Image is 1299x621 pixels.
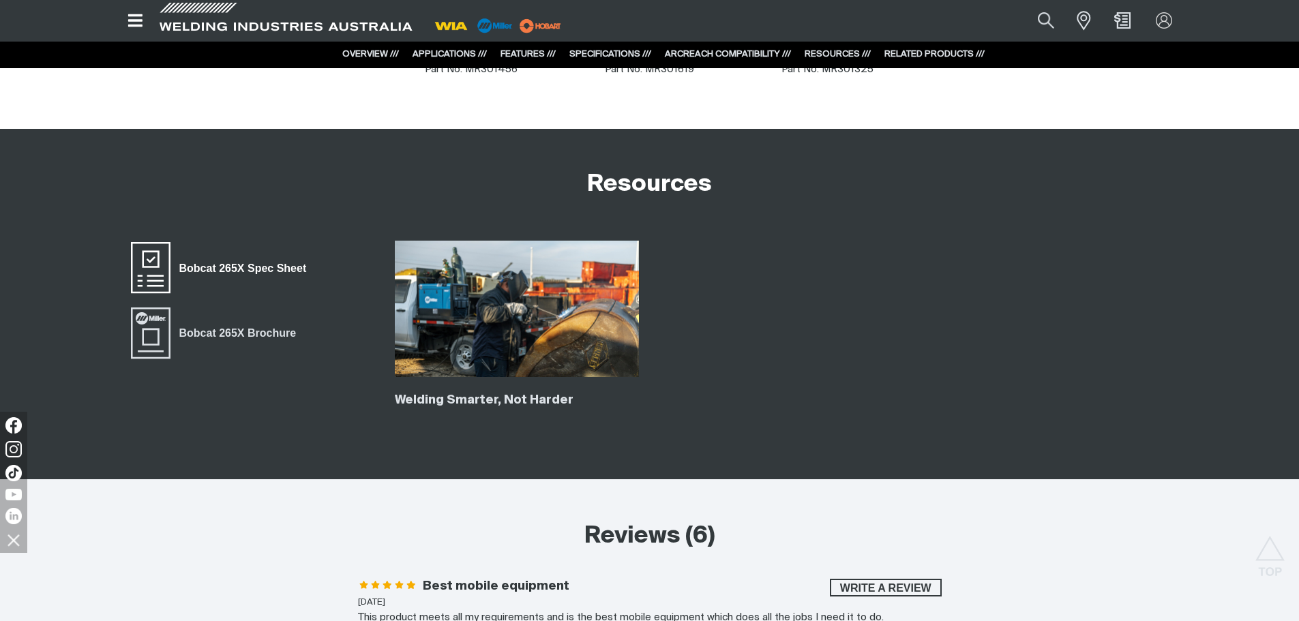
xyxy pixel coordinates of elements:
[1006,5,1069,36] input: Product name or item number...
[5,465,22,481] img: TikTok
[358,521,942,551] h2: Reviews (6)
[413,50,487,59] a: APPLICATIONS ///
[745,62,910,78] p: Part No. MR301325
[389,62,554,78] p: Part No. MR301456
[2,528,25,551] img: hide socials
[805,50,871,59] a: RESOURCES ///
[831,579,940,596] span: Write a review
[1255,536,1285,566] button: Scroll to top
[170,259,315,277] span: Bobcat 265X Spec Sheet
[5,417,22,434] img: Facebook
[884,50,985,59] a: RELATED PRODUCTS ///
[587,170,712,200] h2: Resources
[569,50,651,59] a: SPECIFICATIONS ///
[5,508,22,524] img: LinkedIn
[665,50,791,59] a: ARCREACH COMPATIBILITY ///
[1111,12,1133,29] a: Shopping cart (0 product(s))
[129,241,316,295] a: Bobcat 265X Spec Sheet
[358,598,385,607] time: [DATE]
[170,324,305,342] span: Bobcat 265X Brochure
[395,394,573,406] a: Welding Smarter, Not Harder
[1023,5,1069,36] button: Search products
[342,50,399,59] a: OVERVIEW ///
[423,579,569,594] h3: Best mobile equipment
[501,50,556,59] a: FEATURES ///
[129,305,305,360] a: Bobcat 265X Brochure
[358,581,417,593] span: Rating: 5
[5,489,22,500] img: YouTube
[567,62,732,78] p: Part No. MR301619
[830,579,942,596] button: Write a review
[516,16,565,36] img: miller
[5,441,22,457] img: Instagram
[516,20,565,31] a: miller
[395,241,639,377] img: Welding smarter, not harder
